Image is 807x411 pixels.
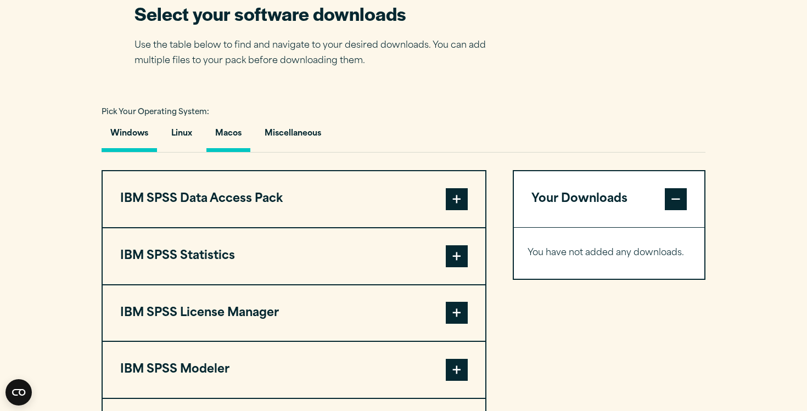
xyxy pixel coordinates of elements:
[5,379,32,406] button: Open CMP widget
[514,171,704,227] button: Your Downloads
[528,245,691,261] p: You have not added any downloads.
[514,227,704,279] div: Your Downloads
[103,342,485,398] button: IBM SPSS Modeler
[134,1,502,26] h2: Select your software downloads
[134,38,502,70] p: Use the table below to find and navigate to your desired downloads. You can add multiple files to...
[102,121,157,152] button: Windows
[103,228,485,284] button: IBM SPSS Statistics
[206,121,250,152] button: Macos
[102,109,209,116] span: Pick Your Operating System:
[162,121,201,152] button: Linux
[103,285,485,341] button: IBM SPSS License Manager
[256,121,330,152] button: Miscellaneous
[103,171,485,227] button: IBM SPSS Data Access Pack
